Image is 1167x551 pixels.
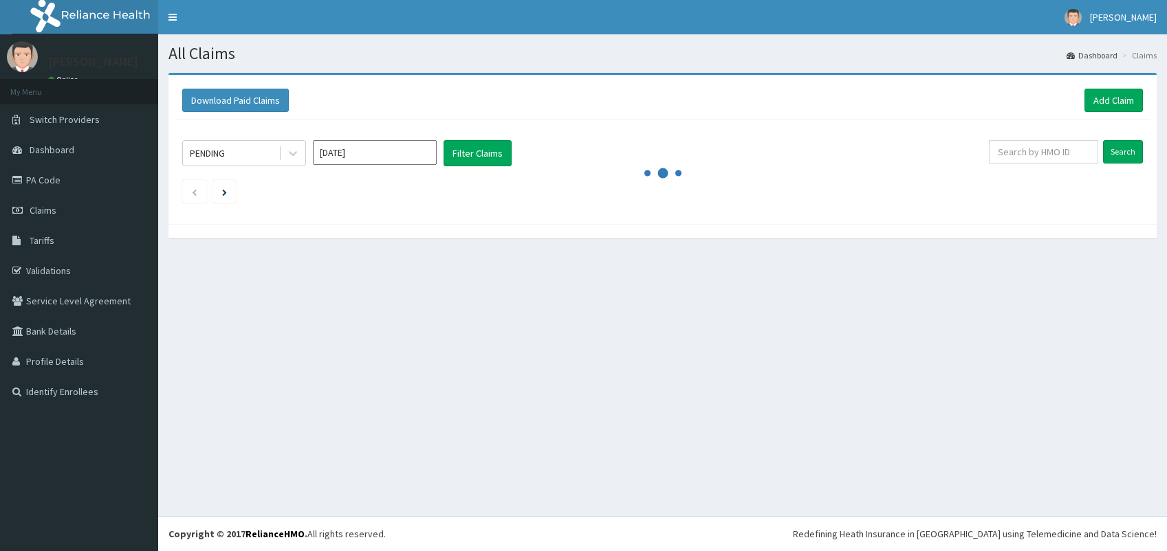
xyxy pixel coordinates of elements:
span: [PERSON_NAME] [1090,11,1157,23]
span: Claims [30,204,56,216]
img: User Image [7,41,38,72]
span: Tariffs [30,234,54,247]
span: Dashboard [30,144,74,156]
div: PENDING [190,146,225,160]
a: RelianceHMO [246,528,305,540]
svg: audio-loading [642,153,684,194]
footer: All rights reserved. [158,516,1167,551]
a: Dashboard [1067,49,1117,61]
a: Add Claim [1084,89,1143,112]
input: Search [1103,140,1143,164]
input: Search by HMO ID [989,140,1098,164]
span: Switch Providers [30,113,100,126]
img: User Image [1065,9,1082,26]
a: Next page [222,185,227,198]
li: Claims [1119,49,1157,61]
p: [PERSON_NAME] [48,56,138,68]
h1: All Claims [168,45,1157,63]
a: Previous page [191,185,197,198]
strong: Copyright © 2017 . [168,528,307,540]
input: Select Month and Year [313,140,437,165]
button: Filter Claims [444,140,512,166]
div: Redefining Heath Insurance in [GEOGRAPHIC_DATA] using Telemedicine and Data Science! [793,527,1157,541]
button: Download Paid Claims [182,89,289,112]
a: Online [48,75,81,85]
